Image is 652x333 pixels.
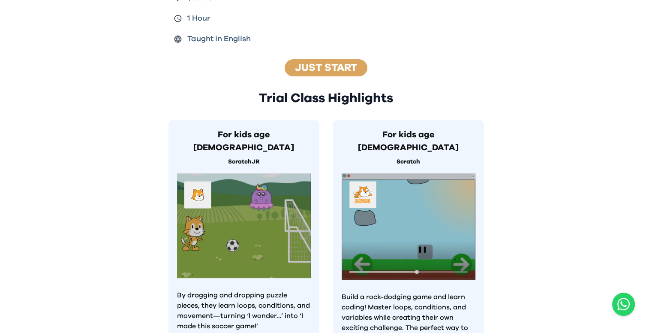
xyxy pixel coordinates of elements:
button: Just Start [282,59,370,77]
a: Just Start [295,63,357,73]
p: By dragging and dropping puzzle pieces, they learn loops, conditions, and movement—turning ‘I won... [177,290,311,331]
span: Taught in English [187,33,251,45]
h3: For kids age [DEMOGRAPHIC_DATA] [342,128,475,154]
button: Open WhatsApp chat [612,293,635,316]
img: Kids learning to code [342,173,475,280]
p: Scratch [342,157,475,166]
p: ScratchJR [177,157,311,166]
img: Kids learning to code [177,173,311,278]
h3: For kids age [DEMOGRAPHIC_DATA] [177,128,311,154]
a: Chat with us on WhatsApp [612,293,635,316]
h2: Trial Class Highlights [168,91,484,106]
span: 1 Hour [187,12,210,24]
